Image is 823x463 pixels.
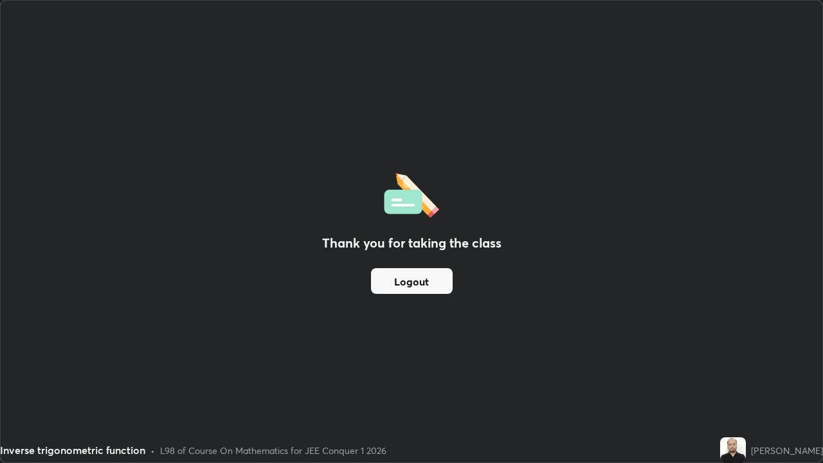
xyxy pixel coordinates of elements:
h2: Thank you for taking the class [322,233,502,253]
button: Logout [371,268,453,294]
div: [PERSON_NAME] [751,444,823,457]
div: • [150,444,155,457]
img: offlineFeedback.1438e8b3.svg [384,169,439,218]
div: L98 of Course On Mathematics for JEE Conquer 1 2026 [160,444,386,457]
img: 83f50dee00534478af7b78a8c624c472.jpg [720,437,746,463]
